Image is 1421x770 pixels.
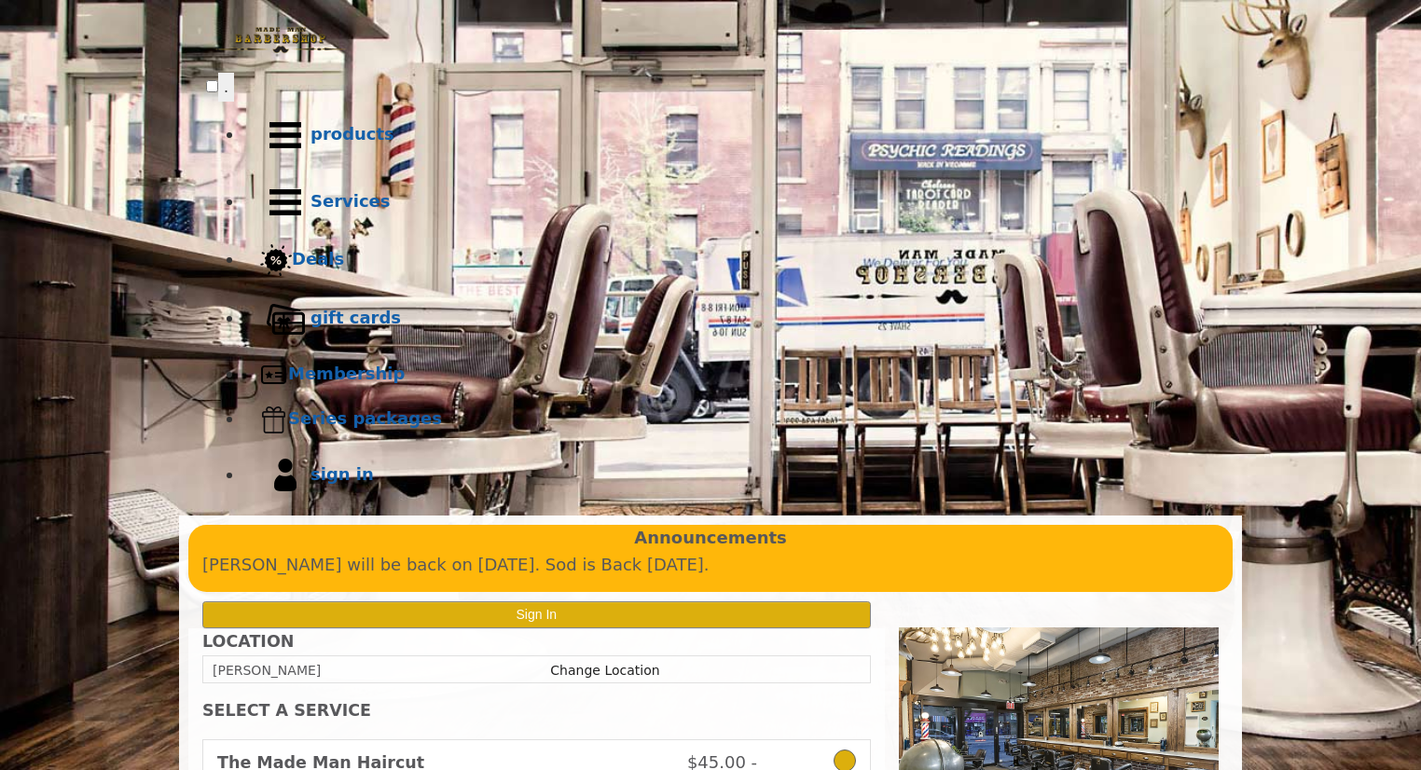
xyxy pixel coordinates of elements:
[218,73,234,102] button: menu toggle
[202,702,871,720] div: SELECT A SERVICE
[310,124,394,144] b: products
[260,450,310,501] img: sign in
[206,80,218,92] input: menu toggle
[206,10,355,70] img: Made Man Barbershop logo
[310,308,401,327] b: gift cards
[243,352,1215,397] a: MembershipMembership
[224,77,228,96] span: .
[213,663,321,678] span: [PERSON_NAME]
[260,361,288,389] img: Membership
[243,236,1215,285] a: DealsDeals
[243,285,1215,352] a: Gift cardsgift cards
[288,408,442,428] b: Series packages
[550,663,659,678] a: Change Location
[292,249,344,268] b: Deals
[243,102,1215,169] a: Productsproducts
[634,525,787,552] b: Announcements
[243,397,1215,442] a: Series packagesSeries packages
[202,552,1219,579] p: [PERSON_NAME] will be back on [DATE]. Sod is Back [DATE].
[260,110,310,160] img: Products
[260,177,310,227] img: Services
[310,464,374,484] b: sign in
[243,169,1215,236] a: ServicesServices
[260,294,310,344] img: Gift cards
[202,632,294,651] b: LOCATION
[202,601,871,628] button: Sign In
[243,442,1215,509] a: sign insign in
[260,406,288,433] img: Series packages
[310,191,391,211] b: Services
[288,364,405,383] b: Membership
[260,244,292,277] img: Deals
